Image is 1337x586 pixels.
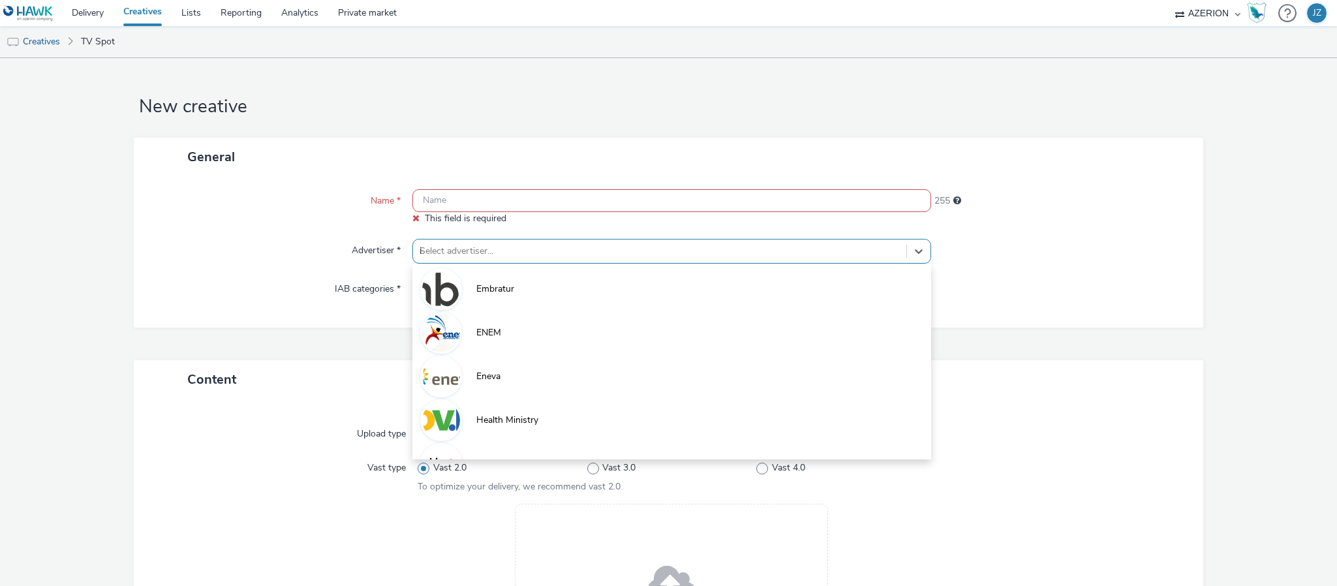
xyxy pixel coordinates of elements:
label: Name * [365,189,406,208]
span: To optimize your delivery, we recommend vast 2.0 [418,480,621,493]
img: undefined Logo [3,5,54,22]
label: Advertiser * [346,239,406,257]
div: JZ [1313,3,1321,23]
img: IDEC [422,445,460,483]
label: Vast type [362,456,411,474]
span: 255 [934,194,950,208]
img: Embratur [422,270,460,308]
div: Maximum 255 characters [953,194,961,208]
label: IAB categories * [330,277,406,296]
img: Health Ministry [422,401,460,439]
input: Name [412,189,931,212]
span: IDEC [476,457,497,470]
img: Eneva [422,358,460,395]
label: Upload type [352,422,411,440]
img: Hawk Academy [1247,3,1267,23]
span: Content [187,371,236,388]
a: TV Spot [74,26,121,57]
span: Eneva [476,370,500,383]
img: ENEM [422,314,460,352]
span: This field is required [425,212,506,224]
span: Embratur [476,283,514,296]
span: Vast 4.0 [772,461,805,474]
span: Vast 3.0 [602,461,636,474]
span: ENEM [476,326,501,339]
span: Health Ministry [476,414,538,427]
span: Vast 2.0 [433,461,467,474]
a: Hawk Academy [1247,3,1272,23]
span: General [187,148,235,166]
h1: New creative [134,95,1203,119]
img: tv [7,36,20,49]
